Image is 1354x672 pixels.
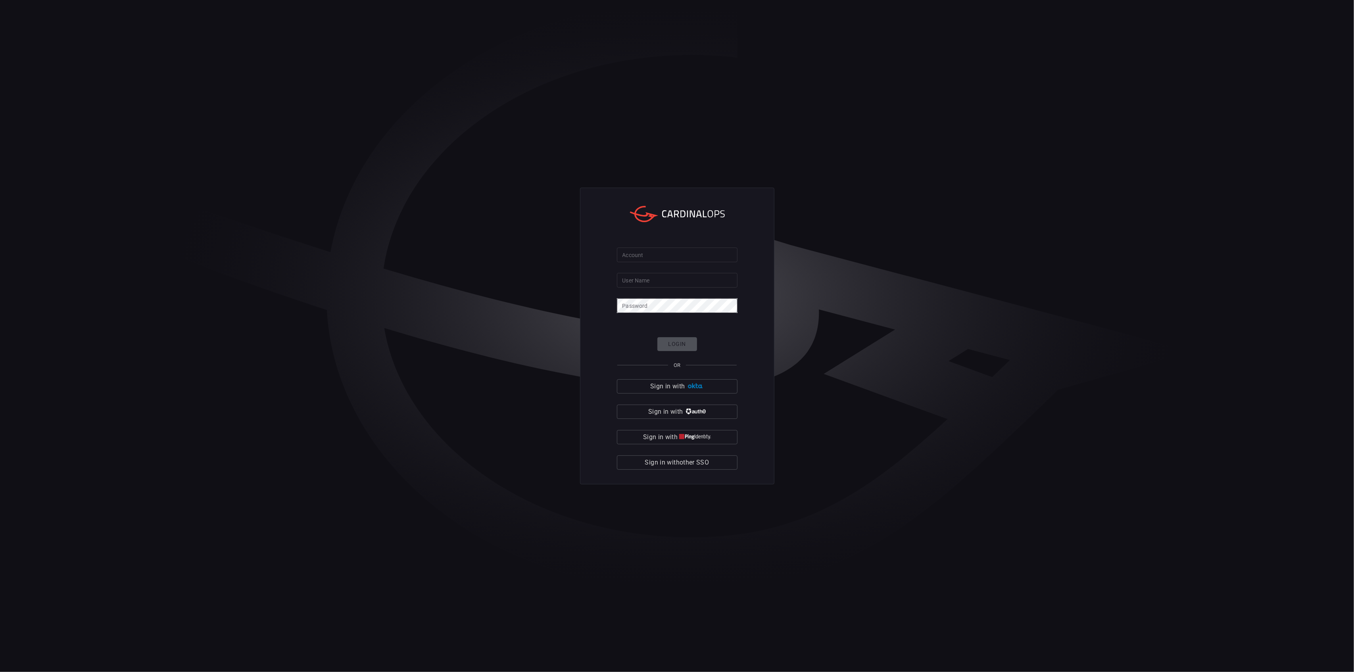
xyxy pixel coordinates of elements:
input: Type your user name [617,273,737,288]
img: quu4iresuhQAAAABJRU5ErkJggg== [679,434,711,440]
button: Sign in withother SSO [617,455,737,470]
span: Sign in with [648,406,683,417]
button: Sign in with [617,379,737,394]
span: Sign in with [650,381,685,392]
img: Ad5vKXme8s1CQAAAABJRU5ErkJggg== [687,383,704,389]
input: Type your account [617,248,737,262]
button: Sign in with [617,430,737,444]
span: Sign in with [643,432,678,443]
span: OR [674,362,680,368]
span: Sign in with other SSO [645,457,709,468]
img: vP8Hhh4KuCH8AavWKdZY7RZgAAAAASUVORK5CYII= [685,409,706,415]
button: Sign in with [617,405,737,419]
